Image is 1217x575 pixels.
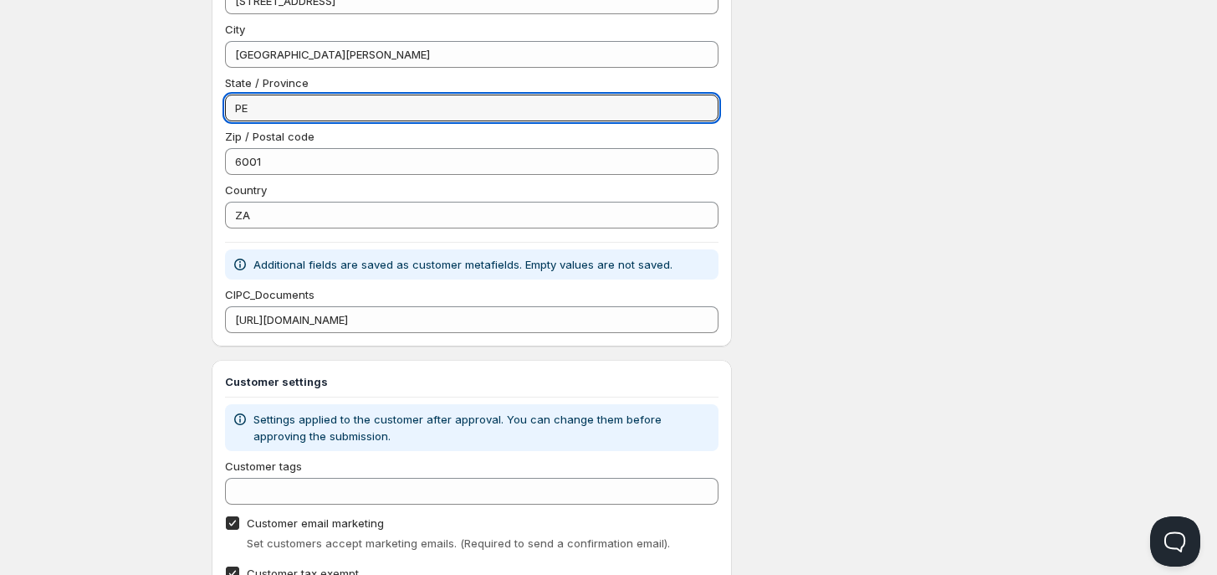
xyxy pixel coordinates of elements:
span: State / Province [225,76,309,90]
input: Country [225,202,719,228]
input: State / Province [225,95,719,121]
input: City [225,41,719,68]
h3: Customer settings [225,373,719,390]
span: Zip / Postal code [225,130,314,143]
span: Customer email marketing [247,516,384,530]
iframe: Help Scout Beacon - Open [1150,516,1200,567]
input: Zip / Postal code [225,148,719,175]
span: Set customers accept marketing emails. (Required to send a confirmation email). [247,536,670,550]
span: Country [225,183,267,197]
span: Customer tags [225,459,302,473]
p: Additional fields are saved as customer metafields. Empty values are not saved. [253,256,672,273]
span: City [225,23,245,36]
span: CIPC_Documents [225,288,314,301]
input: CIPC_Documents [225,306,719,333]
p: Settings applied to the customer after approval. You can change them before approving the submiss... [253,411,713,444]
